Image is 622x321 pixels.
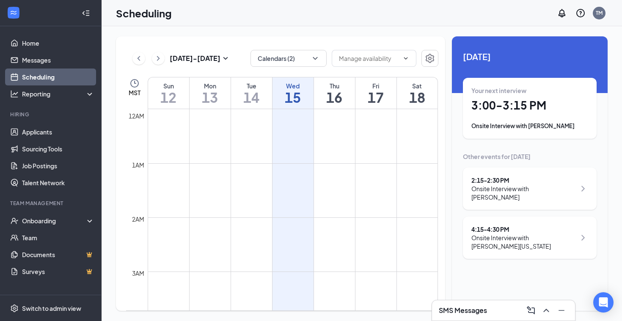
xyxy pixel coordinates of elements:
span: [DATE] [463,50,597,63]
button: ChevronLeft [132,52,145,65]
svg: Settings [10,304,19,313]
div: Hiring [10,111,93,118]
a: Job Postings [22,157,94,174]
svg: UserCheck [10,217,19,225]
a: Sourcing Tools [22,140,94,157]
div: Your next interview [471,86,588,95]
a: Talent Network [22,174,94,191]
a: Scheduling [22,69,94,85]
a: October 15, 2025 [272,77,314,109]
svg: ChevronUp [541,305,551,316]
a: October 17, 2025 [355,77,396,109]
div: Sat [397,82,438,90]
svg: ChevronDown [402,55,409,62]
button: ChevronUp [539,304,553,317]
h3: [DATE] - [DATE] [170,54,220,63]
a: Home [22,35,94,52]
h1: 15 [272,90,314,104]
a: DocumentsCrown [22,246,94,263]
div: 2am [130,214,146,224]
h1: 18 [397,90,438,104]
div: Fri [355,82,396,90]
a: Team [22,229,94,246]
div: Thu [314,82,355,90]
a: October 16, 2025 [314,77,355,109]
h1: 12 [148,90,189,104]
svg: Notifications [557,8,567,18]
a: October 13, 2025 [190,77,231,109]
button: Minimize [555,304,568,317]
div: Sun [148,82,189,90]
a: Messages [22,52,94,69]
div: TM [596,9,603,16]
a: October 18, 2025 [397,77,438,109]
a: SurveysCrown [22,263,94,280]
div: Reporting [22,90,95,98]
svg: Clock [129,78,140,88]
div: Team Management [10,200,93,207]
svg: ChevronRight [154,53,162,63]
svg: Analysis [10,90,19,98]
svg: Minimize [556,305,567,316]
div: 4:15 - 4:30 PM [471,225,576,233]
h1: 17 [355,90,396,104]
a: October 14, 2025 [231,77,272,109]
button: ChevronRight [152,52,165,65]
span: MST [129,88,140,97]
div: 1am [130,160,146,170]
h1: 16 [314,90,355,104]
svg: ComposeMessage [526,305,536,316]
a: Applicants [22,123,94,140]
div: Mon [190,82,231,90]
input: Manage availability [339,54,399,63]
svg: QuestionInfo [575,8,586,18]
div: Tue [231,82,272,90]
h1: 13 [190,90,231,104]
button: Calendars (2)ChevronDown [250,50,327,67]
h1: 3:00 - 3:15 PM [471,98,588,112]
svg: ChevronRight [578,233,588,243]
svg: ChevronRight [578,184,588,194]
svg: WorkstreamLogo [9,8,18,17]
button: Settings [421,50,438,67]
div: Onsite Interview with [PERSON_NAME] [471,184,576,201]
div: 3am [130,269,146,278]
svg: Collapse [82,9,90,17]
div: 12am [127,111,146,121]
div: Onsite Interview with [PERSON_NAME][US_STATE] [471,233,576,250]
div: Wed [272,82,314,90]
svg: SmallChevronDown [220,53,231,63]
h1: Scheduling [116,6,172,20]
div: Onsite Interview with [PERSON_NAME] [471,122,588,130]
button: ComposeMessage [524,304,538,317]
div: Onboarding [22,217,87,225]
svg: Settings [425,53,435,63]
h3: SMS Messages [439,306,487,315]
div: Other events for [DATE] [463,152,597,161]
div: 2:15 - 2:30 PM [471,176,576,184]
div: Switch to admin view [22,304,81,313]
a: October 12, 2025 [148,77,189,109]
svg: ChevronLeft [135,53,143,63]
h1: 14 [231,90,272,104]
div: Open Intercom Messenger [593,292,614,313]
svg: ChevronDown [311,54,319,63]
